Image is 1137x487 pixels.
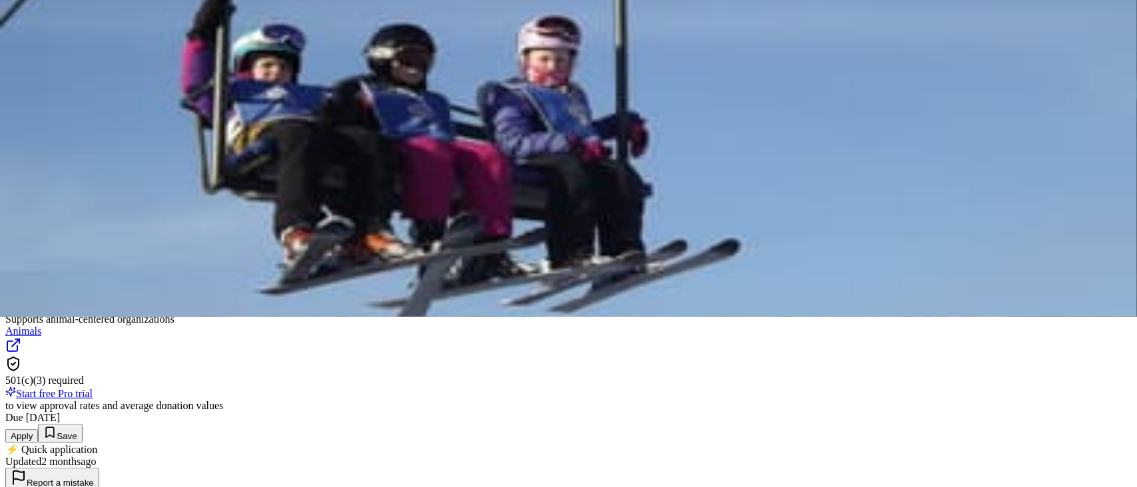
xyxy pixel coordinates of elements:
[5,443,1132,456] div: ⚡️ Quick application
[5,456,1132,468] div: Updated 2 months ago
[5,325,41,337] span: Animals
[5,388,93,399] a: Start free Pro trial
[57,431,77,441] span: Save
[5,375,84,386] span: 501(c)(3) required
[5,400,1132,412] div: to view approval rates and average donation values
[38,424,82,443] button: Save
[5,325,1132,356] a: Animals
[5,429,38,443] button: Apply
[5,412,1132,424] div: Due [DATE]
[5,313,175,325] span: Supports animal-centered organizations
